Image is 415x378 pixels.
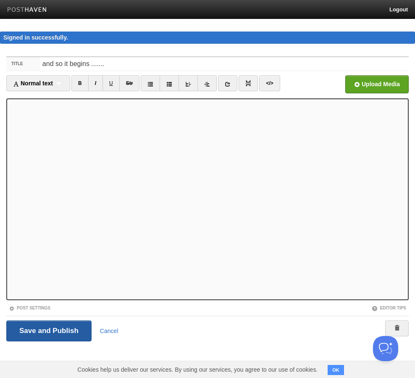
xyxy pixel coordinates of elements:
[9,306,50,310] a: Post Settings
[119,75,140,91] a: Str
[69,361,326,378] span: Cookies help us deliver our services. By using our services, you agree to our use of cookies.
[102,75,120,91] a: U
[373,336,398,361] iframe: Help Scout Beacon - Open
[126,80,133,86] del: Str
[6,57,40,71] label: Title
[372,306,406,310] a: Editor Tips
[100,328,118,334] a: Cancel
[7,7,47,13] img: Posthaven-bar
[6,320,92,341] input: Save and Publish
[259,75,280,91] a: </>
[13,80,53,87] span: Normal text
[71,75,89,91] a: B
[88,75,103,91] a: I
[245,80,251,86] img: pagebreak-icon.png
[328,365,344,375] button: OK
